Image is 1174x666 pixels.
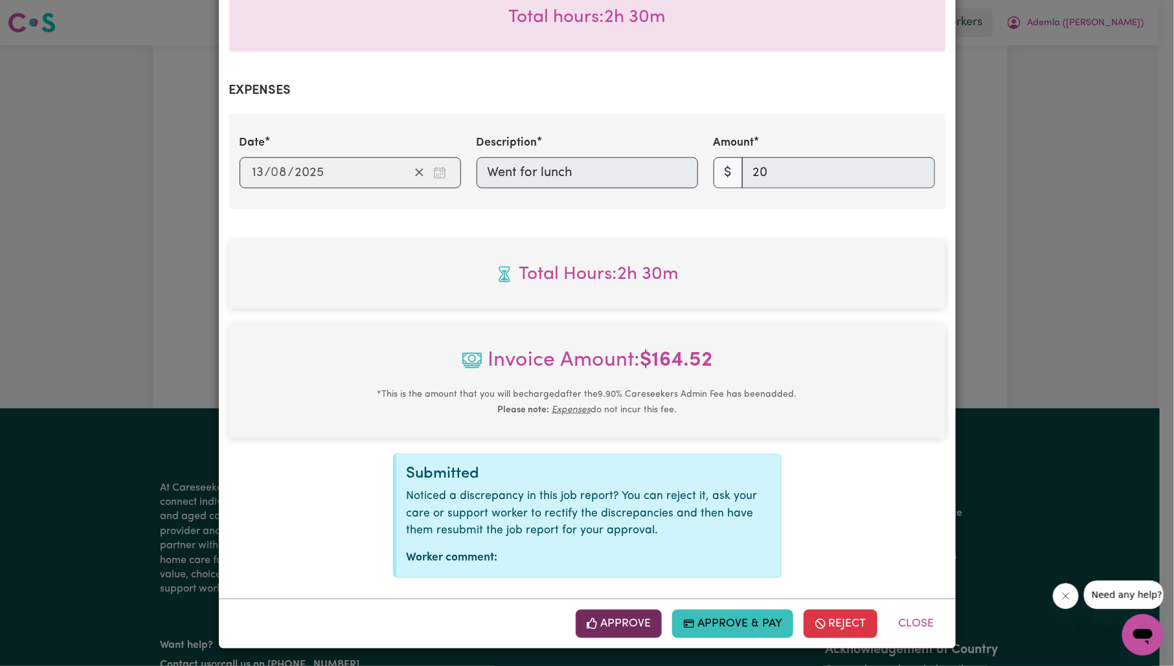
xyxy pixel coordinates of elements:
[409,163,429,183] button: Clear date
[271,166,279,179] span: 0
[552,405,591,415] u: Expenses
[1053,583,1079,609] iframe: Close message
[240,135,265,151] label: Date
[252,163,265,183] input: --
[240,261,935,288] span: Total hours worked: 2 hours 30 minutes
[497,405,549,415] b: Please note:
[407,552,498,563] strong: Worker comment:
[265,166,271,180] span: /
[1084,581,1164,609] iframe: Message from company
[640,350,712,371] b: $ 164.52
[407,466,480,482] span: Submitted
[240,345,935,386] span: Invoice Amount:
[888,610,945,638] button: Close
[378,390,797,415] small: This is the amount that you will be charged after the 9.90 % Careseekers Admin Fee has been added...
[804,610,877,638] button: Reject
[229,83,945,98] h2: Expenses
[714,135,754,151] label: Amount
[672,610,793,638] button: Approve & Pay
[477,135,537,151] label: Description
[407,488,771,539] p: Noticed a discrepancy in this job report? You can reject it, ask your care or support worker to r...
[576,610,662,638] button: Approve
[288,166,295,180] span: /
[1122,614,1164,656] iframe: Button to launch messaging window
[714,157,743,188] span: $
[272,163,288,183] input: --
[508,8,666,27] span: Total hours worked: 2 hours 30 minutes
[429,163,450,183] button: Enter the date of expense
[477,157,698,188] input: Went for lunch
[295,163,325,183] input: ----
